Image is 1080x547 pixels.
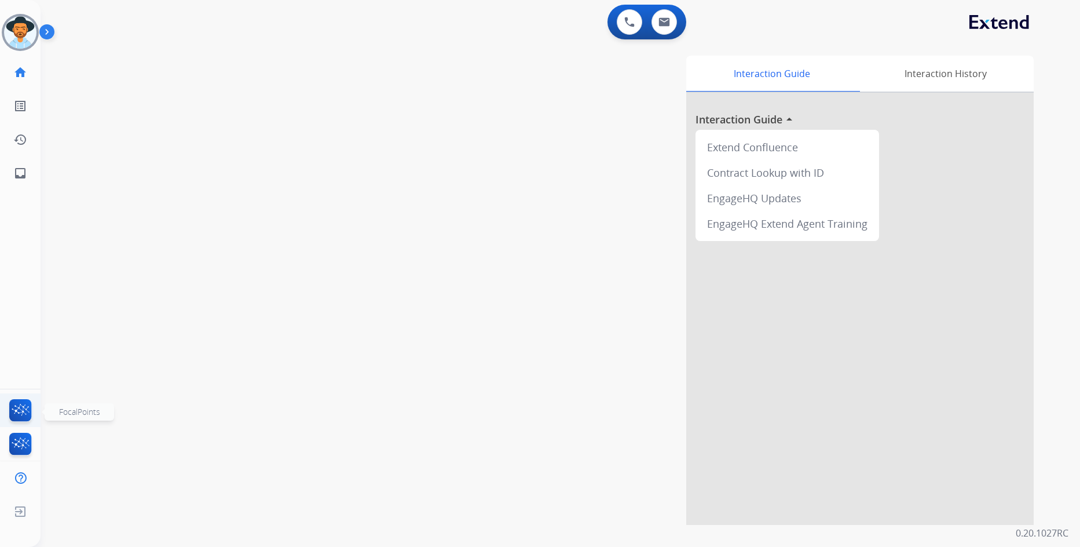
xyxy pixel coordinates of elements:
[700,185,874,211] div: EngageHQ Updates
[857,56,1034,92] div: Interaction History
[700,134,874,160] div: Extend Confluence
[4,16,36,49] img: avatar
[13,133,27,147] mat-icon: history
[13,166,27,180] mat-icon: inbox
[700,160,874,185] div: Contract Lookup with ID
[59,406,100,417] span: FocalPoints
[13,99,27,113] mat-icon: list_alt
[13,65,27,79] mat-icon: home
[1016,526,1068,540] p: 0.20.1027RC
[686,56,857,92] div: Interaction Guide
[700,211,874,236] div: EngageHQ Extend Agent Training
